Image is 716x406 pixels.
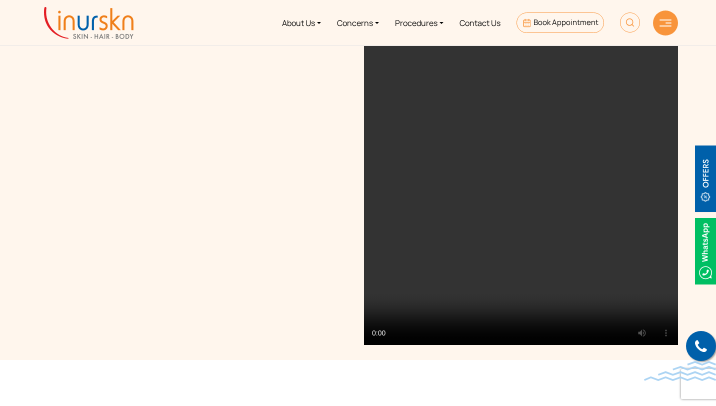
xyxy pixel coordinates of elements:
[516,12,604,33] a: Book Appointment
[695,145,716,212] img: offerBt
[644,361,716,381] img: bluewave
[659,19,671,26] img: hamLine.svg
[387,4,451,41] a: Procedures
[620,12,640,32] img: HeaderSearch
[44,7,133,39] img: inurskn-logo
[329,4,387,41] a: Concerns
[533,17,598,27] span: Book Appointment
[695,245,716,256] a: Whatsappicon
[274,4,329,41] a: About Us
[695,218,716,284] img: Whatsappicon
[451,4,508,41] a: Contact Us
